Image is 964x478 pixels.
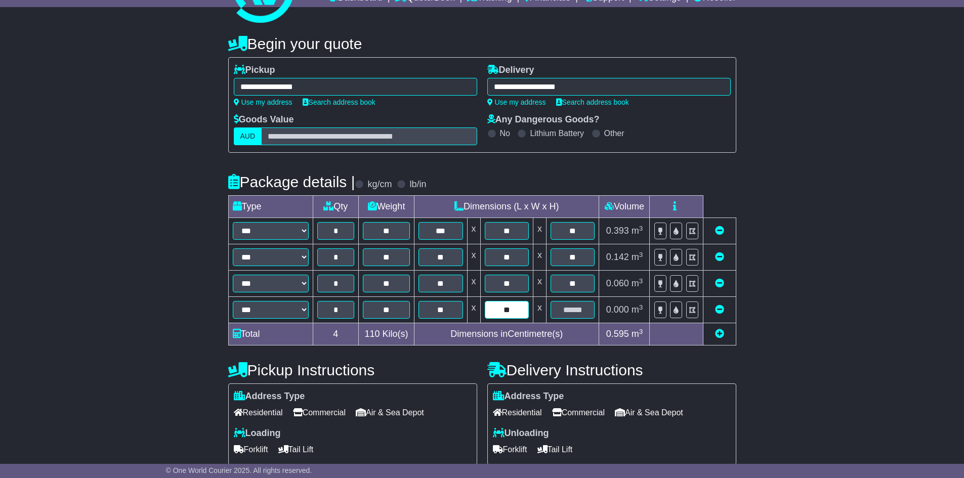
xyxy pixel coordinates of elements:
sup: 3 [639,225,643,232]
span: Residential [234,405,283,420]
label: Loading [234,428,281,439]
span: m [632,252,643,262]
h4: Package details | [228,173,355,190]
td: x [467,271,480,297]
td: Total [228,323,313,345]
span: m [632,305,643,315]
sup: 3 [639,277,643,285]
label: Lithium Battery [530,128,584,138]
span: Forklift [234,442,268,457]
label: No [500,128,510,138]
label: Address Type [493,391,564,402]
span: 0.595 [606,329,629,339]
td: Kilo(s) [359,323,414,345]
a: Use my address [487,98,546,106]
span: m [632,226,643,236]
a: Search address book [556,98,629,106]
td: Volume [599,196,650,218]
td: x [533,244,546,271]
td: 4 [313,323,359,345]
h4: Delivery Instructions [487,362,736,378]
td: Dimensions (L x W x H) [414,196,599,218]
span: © One World Courier 2025. All rights reserved. [166,466,312,474]
a: Add new item [715,329,724,339]
span: 0.393 [606,226,629,236]
span: Residential [493,405,542,420]
sup: 3 [639,251,643,258]
span: Forklift [493,442,527,457]
span: 0.142 [606,252,629,262]
sup: 3 [639,328,643,335]
td: Type [228,196,313,218]
span: Tail Lift [278,442,314,457]
td: Dimensions in Centimetre(s) [414,323,599,345]
span: Commercial [552,405,605,420]
a: Remove this item [715,305,724,315]
span: Air & Sea Depot [356,405,424,420]
span: Air & Sea Depot [615,405,683,420]
label: Goods Value [234,114,294,125]
td: x [533,297,546,323]
td: x [533,271,546,297]
label: Other [604,128,624,138]
td: x [467,244,480,271]
label: Delivery [487,65,534,76]
a: Remove this item [715,278,724,288]
td: Weight [359,196,414,218]
label: AUD [234,127,262,145]
span: Commercial [293,405,346,420]
td: Qty [313,196,359,218]
a: Search address book [303,98,375,106]
a: Remove this item [715,226,724,236]
h4: Pickup Instructions [228,362,477,378]
label: Pickup [234,65,275,76]
label: Any Dangerous Goods? [487,114,600,125]
td: x [467,218,480,244]
span: 110 [365,329,380,339]
label: lb/in [409,179,426,190]
span: 0.000 [606,305,629,315]
td: x [533,218,546,244]
label: Unloading [493,428,549,439]
h4: Begin your quote [228,35,736,52]
label: Address Type [234,391,305,402]
a: Remove this item [715,252,724,262]
span: m [632,329,643,339]
span: Tail Lift [537,442,573,457]
sup: 3 [639,303,643,311]
td: x [467,297,480,323]
span: m [632,278,643,288]
label: kg/cm [367,179,392,190]
span: 0.060 [606,278,629,288]
a: Use my address [234,98,292,106]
